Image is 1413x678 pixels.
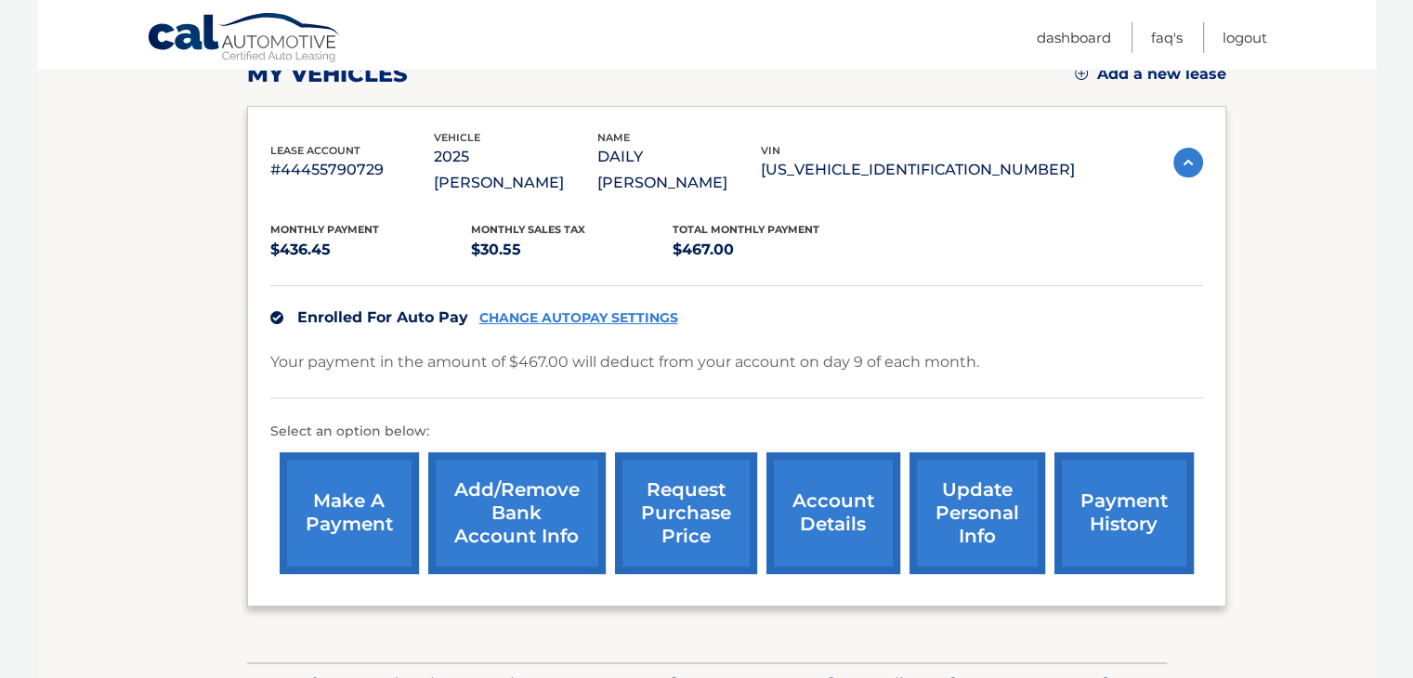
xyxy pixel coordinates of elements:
img: accordion-active.svg [1173,148,1203,177]
a: Add a new lease [1075,65,1226,84]
span: lease account [270,144,360,157]
span: Total Monthly Payment [673,223,819,236]
a: CHANGE AUTOPAY SETTINGS [479,310,678,326]
span: vin [761,144,780,157]
a: account details [766,452,900,574]
p: [US_VEHICLE_IDENTIFICATION_NUMBER] [761,157,1075,183]
p: $467.00 [673,237,874,263]
img: check.svg [270,311,283,324]
p: $30.55 [471,237,673,263]
a: request purchase price [615,452,757,574]
a: Cal Automotive [147,12,342,66]
p: Select an option below: [270,421,1203,443]
a: Logout [1223,22,1267,53]
span: Enrolled For Auto Pay [297,308,468,326]
h2: my vehicles [247,60,408,88]
span: name [597,131,630,144]
a: make a payment [280,452,419,574]
p: DAILY [PERSON_NAME] [597,144,761,196]
span: vehicle [434,131,480,144]
p: 2025 [PERSON_NAME] [434,144,597,196]
span: Monthly sales Tax [471,223,585,236]
p: Your payment in the amount of $467.00 will deduct from your account on day 9 of each month. [270,349,979,375]
a: Dashboard [1037,22,1111,53]
p: #44455790729 [270,157,434,183]
a: Add/Remove bank account info [428,452,606,574]
img: add.svg [1075,67,1088,80]
a: payment history [1054,452,1194,574]
span: Monthly Payment [270,223,379,236]
a: update personal info [909,452,1045,574]
a: FAQ's [1151,22,1183,53]
p: $436.45 [270,237,472,263]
